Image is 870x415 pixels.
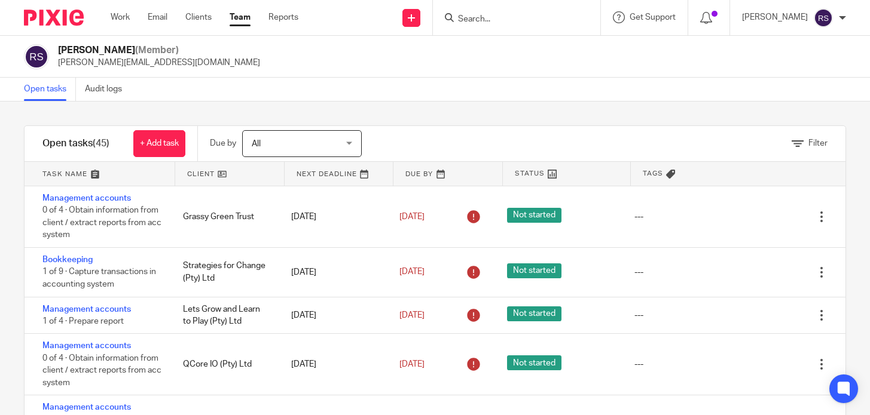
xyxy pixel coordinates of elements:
[507,208,561,223] span: Not started
[171,352,279,376] div: QCore IO (Pty) Ltd
[42,403,131,411] a: Management accounts
[171,297,279,334] div: Lets Grow and Learn to Play (Pty) Ltd
[42,194,131,202] a: Management accounts
[42,342,131,350] a: Management accounts
[742,11,808,23] p: [PERSON_NAME]
[230,11,251,23] a: Team
[279,205,387,229] div: [DATE]
[24,44,49,69] img: svg%3E
[399,268,425,276] span: [DATE]
[279,260,387,284] div: [DATE]
[42,305,131,313] a: Management accounts
[634,309,643,321] div: ---
[279,303,387,327] div: [DATE]
[814,8,833,27] img: svg%3E
[507,306,561,321] span: Not started
[507,355,561,370] span: Not started
[515,168,545,179] span: Status
[210,137,236,149] p: Due by
[135,45,179,55] span: (Member)
[399,360,425,368] span: [DATE]
[24,10,84,26] img: Pixie
[58,57,260,69] p: [PERSON_NAME][EMAIL_ADDRESS][DOMAIN_NAME]
[634,266,643,278] div: ---
[42,137,109,150] h1: Open tasks
[399,213,425,221] span: [DATE]
[185,11,212,23] a: Clients
[42,317,124,325] span: 1 of 4 · Prepare report
[643,168,663,179] span: Tags
[85,78,131,101] a: Audit logs
[42,256,93,264] a: Bookkeeping
[111,11,130,23] a: Work
[634,211,643,223] div: ---
[630,13,676,21] span: Get Support
[133,130,185,157] a: + Add task
[148,11,167,23] a: Email
[58,44,260,57] h2: [PERSON_NAME]
[252,140,261,148] span: All
[457,14,564,25] input: Search
[24,78,76,101] a: Open tasks
[42,268,156,289] span: 1 of 9 · Capture transactions in accounting system
[268,11,298,23] a: Reports
[42,207,161,239] span: 0 of 4 · Obtain information from client / extract reports from acc system
[634,358,643,370] div: ---
[171,254,279,290] div: Strategies for Change (Pty) Ltd
[808,139,828,147] span: Filter
[507,263,561,278] span: Not started
[279,352,387,376] div: [DATE]
[399,311,425,319] span: [DATE]
[171,205,279,229] div: Grassy Green Trust
[93,139,109,148] span: (45)
[42,354,161,387] span: 0 of 4 · Obtain information from client / extract reports from acc system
